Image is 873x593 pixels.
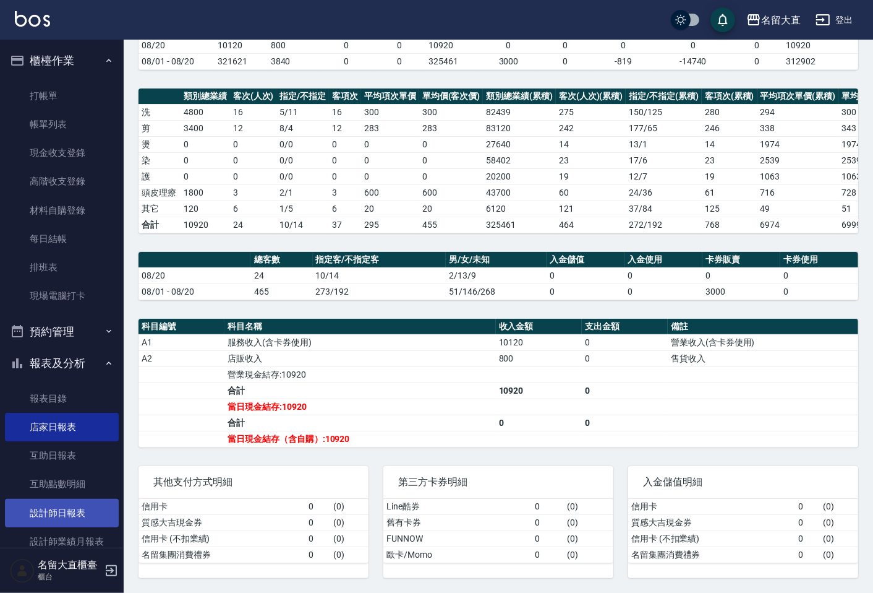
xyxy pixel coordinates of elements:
[251,267,312,284] td: 24
[483,104,556,120] td: 82439
[626,217,702,233] td: 272/192
[361,89,419,105] th: 平均項次單價
[5,282,119,310] a: 現場電腦打卡
[330,530,368,547] td: ( 0 )
[702,152,757,168] td: 23
[153,476,354,488] span: 其他支付方式明細
[483,120,556,136] td: 83120
[38,571,101,582] p: 櫃台
[483,168,556,184] td: 20200
[5,82,119,110] a: 打帳單
[181,104,230,120] td: 4800
[425,37,478,53] td: 10920
[628,530,795,547] td: 信用卡 (不扣業績)
[138,152,181,168] td: 染
[539,37,592,53] td: 0
[313,284,446,300] td: 273/192
[626,136,702,152] td: 13 / 1
[702,267,780,284] td: 0
[383,514,532,530] td: 舊有卡券
[496,334,582,350] td: 10120
[820,499,858,515] td: ( 0 )
[556,136,626,152] td: 14
[5,225,119,253] a: 每日結帳
[582,334,668,350] td: 0
[230,168,277,184] td: 0
[361,168,419,184] td: 0
[419,201,483,217] td: 20
[710,7,735,32] button: save
[757,168,839,184] td: 1063
[5,499,119,527] a: 設計師日報表
[702,284,780,300] td: 3000
[532,547,564,563] td: 0
[329,201,361,217] td: 6
[138,136,181,152] td: 燙
[251,284,312,300] td: 465
[419,217,483,233] td: 455
[305,499,330,515] td: 0
[626,120,702,136] td: 177 / 65
[181,168,230,184] td: 0
[230,152,277,168] td: 0
[5,316,119,348] button: 預約管理
[668,350,858,366] td: 售貨收入
[655,53,730,69] td: -14740
[138,104,181,120] td: 洗
[446,252,547,268] th: 男/女/未知
[215,53,267,69] td: 321621
[5,527,119,556] a: 設計師業績月報表
[138,267,251,284] td: 08/20
[624,284,702,300] td: 0
[5,441,119,470] a: 互助日報表
[230,104,277,120] td: 16
[741,7,806,33] button: 名留大直
[276,136,329,152] td: 0 / 0
[795,530,820,547] td: 0
[702,252,780,268] th: 卡券販賣
[329,152,361,168] td: 0
[138,252,858,300] table: a dense table
[702,184,757,201] td: 61
[361,136,419,152] td: 0
[373,37,425,53] td: 0
[329,168,361,184] td: 0
[138,168,181,184] td: 護
[795,514,820,530] td: 0
[268,37,320,53] td: 800
[820,514,858,530] td: ( 0 )
[5,384,119,413] a: 報表目錄
[251,252,312,268] th: 總客數
[702,136,757,152] td: 14
[547,252,624,268] th: 入金儲值
[230,201,277,217] td: 6
[643,476,843,488] span: 入金儲值明細
[38,559,101,571] h5: 名留大直櫃臺
[626,168,702,184] td: 12 / 7
[15,11,50,27] img: Logo
[10,558,35,583] img: Person
[5,413,119,441] a: 店家日報表
[626,152,702,168] td: 17 / 6
[628,499,858,563] table: a dense table
[398,476,598,488] span: 第三方卡券明細
[483,201,556,217] td: 6120
[419,184,483,201] td: 600
[276,120,329,136] td: 8 / 4
[628,547,795,563] td: 名留集團消費禮券
[329,120,361,136] td: 12
[138,284,251,300] td: 08/01 - 08/20
[624,267,702,284] td: 0
[795,499,820,515] td: 0
[757,152,839,168] td: 2539
[628,514,795,530] td: 質感大吉現金券
[582,350,668,366] td: 0
[668,334,858,350] td: 營業收入(含卡券使用)
[5,253,119,282] a: 排班表
[138,319,858,448] table: a dense table
[419,89,483,105] th: 單均價(客次價)
[230,136,277,152] td: 0
[757,184,839,201] td: 716
[5,470,119,498] a: 互助點數明細
[592,53,655,69] td: -819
